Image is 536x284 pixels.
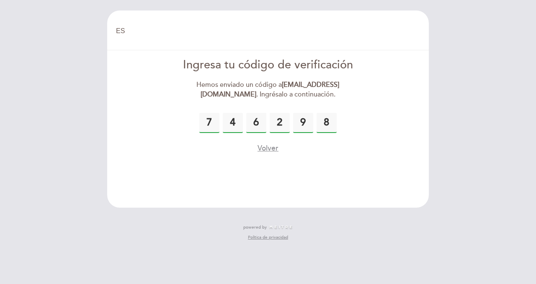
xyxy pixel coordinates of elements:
input: 0 [270,113,290,133]
input: 0 [199,113,219,133]
div: Ingresa tu código de verificación [172,57,364,73]
img: MEITRE [269,225,293,229]
a: powered by [243,224,293,230]
div: Hemos enviado un código a . Ingrésalo a continuación. [172,80,364,99]
button: Volver [258,143,278,154]
span: powered by [243,224,267,230]
input: 0 [246,113,266,133]
strong: [EMAIL_ADDRESS][DOMAIN_NAME] [201,81,340,99]
input: 0 [293,113,313,133]
input: 0 [317,113,337,133]
a: Política de privacidad [248,234,288,240]
input: 0 [223,113,243,133]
